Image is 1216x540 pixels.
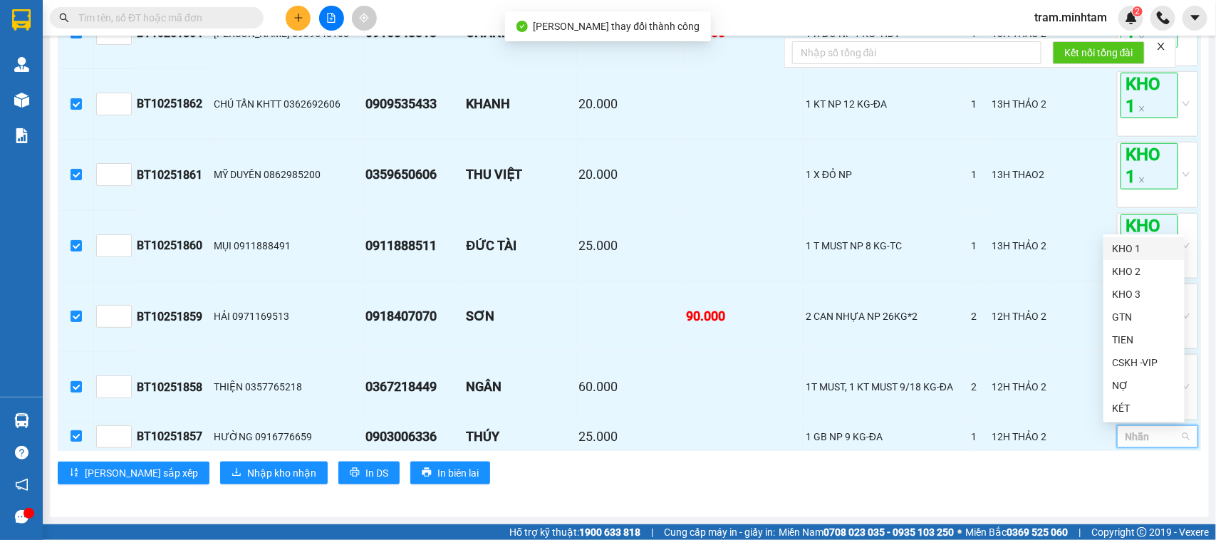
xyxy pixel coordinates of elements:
[1112,378,1176,393] div: NỢ
[1103,237,1185,260] div: KHO 1
[1112,309,1176,325] div: GTN
[366,427,462,447] div: 0903006336
[464,352,577,422] td: NGÂN
[232,467,241,479] span: download
[467,377,574,397] div: NGÂN
[579,427,682,447] div: 25.000
[806,238,966,254] div: 1 T MUST NP 8 KG-TC
[992,308,1051,324] div: 12H THẢO 2
[1112,355,1176,370] div: CSKH -VIP
[137,308,209,326] div: BT10251859
[286,6,311,31] button: plus
[214,238,360,254] div: MỤI 0911888491
[971,167,987,182] div: 1
[1103,397,1185,420] div: KÉT
[823,526,954,538] strong: 0708 023 035 - 0935 103 250
[319,6,344,31] button: file-add
[365,465,388,481] span: In DS
[1103,374,1185,397] div: NỢ
[1112,241,1176,256] div: KHO 1
[992,379,1051,395] div: 12H THẢO 2
[971,429,987,445] div: 1
[410,462,490,484] button: printerIn biên lai
[1121,143,1178,189] span: KHO 1
[779,524,954,540] span: Miền Nam
[135,423,212,451] td: BT10251857
[1023,9,1118,26] span: tram.minhtam
[1135,6,1140,16] span: 2
[293,13,303,23] span: plus
[1112,264,1176,279] div: KHO 2
[214,96,360,112] div: CHÚ TẤN KHTT 0362692606
[1053,41,1145,64] button: Kết nối tổng đài
[664,524,775,540] span: Cung cấp máy in - giấy in:
[1007,526,1068,538] strong: 0369 525 060
[1138,105,1145,113] span: close
[78,10,246,26] input: Tìm tên, số ĐT hoặc mã đơn
[806,96,966,112] div: 1 KT NP 12 KG-ĐA
[1125,11,1138,24] img: icon-new-feature
[957,529,962,535] span: ⚪️
[338,462,400,484] button: printerIn DS
[135,211,212,281] td: BT10251860
[579,526,640,538] strong: 1900 633 818
[214,429,360,445] div: HƯỜNG 0916776659
[14,413,29,428] img: warehouse-icon
[806,379,966,395] div: 1T MUST, 1 KT MUST 9/18 KG-ĐA
[364,140,464,210] td: 0359650606
[971,238,987,254] div: 1
[992,96,1051,112] div: 13H THẢO 2
[135,140,212,210] td: BT10251861
[422,467,432,479] span: printer
[1189,11,1202,24] span: caret-down
[516,21,528,32] span: check-circle
[220,462,328,484] button: downloadNhập kho nhận
[214,308,360,324] div: HẢI 0971169513
[467,427,574,447] div: THÚY
[135,352,212,422] td: BT10251858
[214,167,360,182] div: MỸ DUYÊN 0862985200
[437,465,479,481] span: In biên lai
[137,378,209,396] div: BT10251858
[467,306,574,326] div: SƠN
[366,94,462,114] div: 0909535433
[806,429,966,445] div: 1 GB NP 9 KG-ĐA
[965,524,1068,540] span: Miền Bắc
[992,238,1051,254] div: 13H THẢO 2
[992,429,1051,445] div: 12H THẢO 2
[464,281,577,352] td: SƠN
[467,165,574,185] div: THU VIỆT
[579,236,682,256] div: 25.000
[1103,283,1185,306] div: KHO 3
[137,237,209,254] div: BT10251860
[1103,260,1185,283] div: KHO 2
[135,69,212,140] td: BT10251862
[971,96,987,112] div: 1
[1103,328,1185,351] div: TIEN
[1121,214,1178,260] span: KHO 1
[686,306,801,326] div: 90.000
[15,478,28,492] span: notification
[366,236,462,256] div: 0911888511
[1133,6,1143,16] sup: 2
[247,465,316,481] span: Nhập kho nhận
[364,423,464,451] td: 0903006336
[992,167,1051,182] div: 13H THAO2
[69,467,79,479] span: sort-ascending
[135,281,212,352] td: BT10251859
[509,524,640,540] span: Hỗ trợ kỹ thuật:
[350,467,360,479] span: printer
[1064,45,1133,61] span: Kết nối tổng đài
[14,93,29,108] img: warehouse-icon
[971,308,987,324] div: 2
[326,13,336,23] span: file-add
[579,94,682,114] div: 20.000
[464,423,577,451] td: THÚY
[366,377,462,397] div: 0367218449
[58,462,209,484] button: sort-ascending[PERSON_NAME] sắp xếp
[1156,41,1166,51] span: close
[15,510,28,524] span: message
[137,95,209,113] div: BT10251862
[14,128,29,143] img: solution-icon
[359,13,369,23] span: aim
